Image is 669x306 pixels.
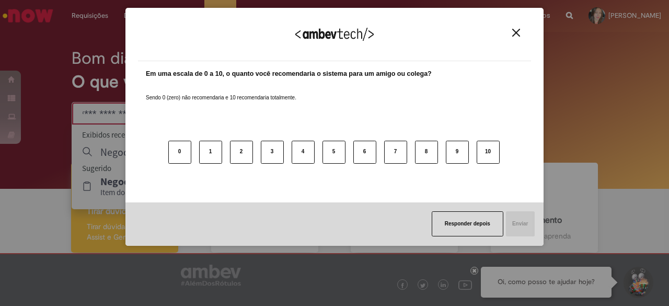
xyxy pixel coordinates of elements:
[295,28,374,41] img: Logo Ambevtech
[512,29,520,37] img: Close
[432,211,503,236] button: Responder depois
[292,141,315,164] button: 4
[446,141,469,164] button: 9
[384,141,407,164] button: 7
[509,28,523,37] button: Close
[146,82,296,101] label: Sendo 0 (zero) não recomendaria e 10 recomendaria totalmente.
[322,141,345,164] button: 5
[168,141,191,164] button: 0
[415,141,438,164] button: 8
[230,141,253,164] button: 2
[477,141,500,164] button: 10
[199,141,222,164] button: 1
[353,141,376,164] button: 6
[146,69,432,79] label: Em uma escala de 0 a 10, o quanto você recomendaria o sistema para um amigo ou colega?
[261,141,284,164] button: 3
